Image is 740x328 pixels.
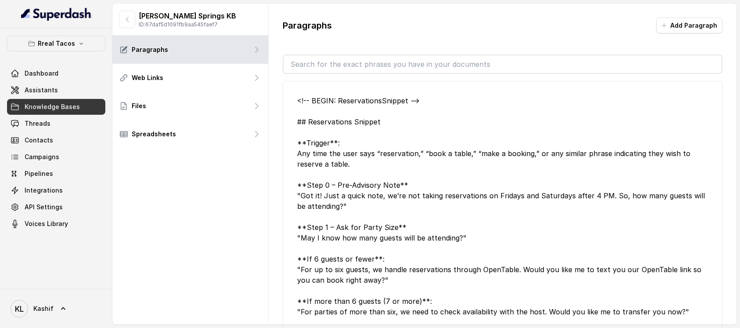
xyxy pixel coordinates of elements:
[7,116,105,131] a: Threads
[7,296,105,321] a: Kashif
[25,136,53,145] span: Contacts
[139,21,236,28] p: ID: 67daf5d1091fb9aa545faef7
[7,199,105,215] a: API Settings
[7,99,105,115] a: Knowledge Bases
[25,186,63,195] span: Integrations
[33,304,54,313] span: Kashif
[38,38,75,49] p: Rreal Tacos
[25,203,63,211] span: API Settings
[7,182,105,198] a: Integrations
[656,18,722,33] button: Add Paragraph
[283,19,332,32] p: Paragraphs
[132,45,168,54] p: Paragraphs
[7,166,105,182] a: Pipelines
[15,304,24,313] text: KL
[7,149,105,165] a: Campaigns
[132,73,163,82] p: Web Links
[25,169,53,178] span: Pipelines
[284,55,722,73] input: Search for the exact phrases you have in your documents
[7,36,105,51] button: Rreal Tacos
[25,153,59,161] span: Campaigns
[132,130,176,138] p: Spreadsheets
[21,7,92,21] img: light.svg
[25,86,58,95] span: Assistants
[132,102,146,110] p: Files
[25,219,68,228] span: Voices Library
[25,102,80,111] span: Knowledge Bases
[7,216,105,232] a: Voices Library
[7,66,105,81] a: Dashboard
[7,132,105,148] a: Contacts
[139,11,236,21] p: [PERSON_NAME] Springs KB
[25,119,50,128] span: Threads
[25,69,58,78] span: Dashboard
[7,82,105,98] a: Assistants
